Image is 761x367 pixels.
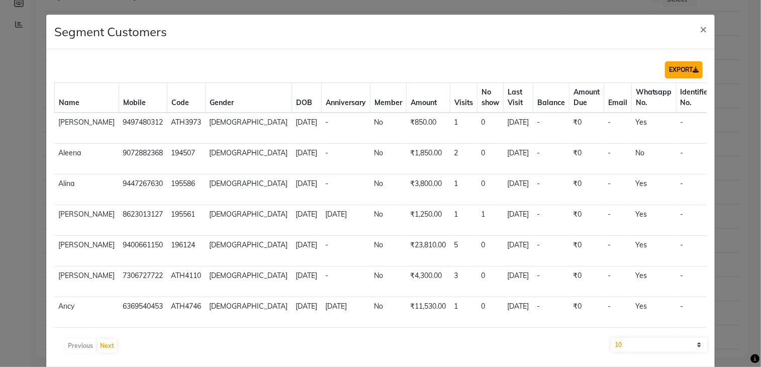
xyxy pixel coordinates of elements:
th: Amount Due [569,83,604,113]
td: ₹4,300.00 [406,266,450,297]
td: - [321,236,370,266]
th: Anniversary [321,83,370,113]
td: Yes [631,205,676,236]
td: [DATE] [292,236,321,266]
td: 1 [450,297,477,328]
td: ₹0 [569,144,604,174]
td: [DATE] [503,266,533,297]
td: 0 [477,328,503,358]
td: [DEMOGRAPHIC_DATA] [205,205,292,236]
td: - [676,113,715,144]
th: Name [54,83,119,113]
td: - [533,236,569,266]
td: 9072882368 [119,144,167,174]
td: Yes [631,297,676,328]
td: [DATE] [292,113,321,144]
td: ₹23,810.00 [406,236,450,266]
td: [DATE] [503,205,533,236]
td: [DATE] [292,205,321,236]
td: - [533,205,569,236]
td: No [370,328,406,358]
td: ATH4746 [167,297,205,328]
td: [DATE] [503,144,533,174]
th: Mobile [119,83,167,113]
td: Yes [631,174,676,205]
td: - [533,144,569,174]
td: 7559032880 [119,328,167,358]
td: 0 [477,266,503,297]
th: Gender [205,83,292,113]
td: - [604,328,631,358]
td: [DEMOGRAPHIC_DATA] [205,266,292,297]
td: ₹0 [569,205,604,236]
th: No show [477,83,503,113]
td: [PERSON_NAME] [54,113,119,144]
td: - [604,113,631,144]
td: [PERSON_NAME] [54,236,119,266]
td: [DATE] [292,144,321,174]
td: [DATE] [503,113,533,144]
th: Amount [406,83,450,113]
td: [DATE] [321,297,370,328]
th: DOB [292,83,321,113]
td: No [370,205,406,236]
td: - [533,266,569,297]
th: Last Visit [503,83,533,113]
td: [DEMOGRAPHIC_DATA] [205,144,292,174]
td: ₹1,850.00 [406,144,450,174]
td: - [676,236,715,266]
td: ₹0 [569,236,604,266]
td: - [604,297,631,328]
td: Alina [54,174,119,205]
td: 2 [450,144,477,174]
td: 1 [450,205,477,236]
td: - [321,328,370,358]
td: No [370,297,406,328]
td: [DATE] [503,297,533,328]
td: [DATE] [292,297,321,328]
td: 196124 [167,236,205,266]
td: ATH3973 [167,113,205,144]
td: 1 [477,205,503,236]
td: - [604,266,631,297]
td: - [533,113,569,144]
td: 1 [450,113,477,144]
td: 3 [450,266,477,297]
td: - [676,174,715,205]
td: 9400661150 [119,236,167,266]
td: [DEMOGRAPHIC_DATA] [205,113,292,144]
td: 194507 [167,144,205,174]
td: ₹11,530.00 [406,297,450,328]
td: [PERSON_NAME] [54,205,119,236]
td: - [676,144,715,174]
td: No [631,144,676,174]
th: Member [370,83,406,113]
td: Ancy [54,328,119,358]
td: [DATE] [503,328,533,358]
td: 0 [477,144,503,174]
td: Yes [631,113,676,144]
td: 0 [477,297,503,328]
td: ATH4110 [167,266,205,297]
td: No [370,144,406,174]
td: ₹850.00 [406,113,450,144]
td: - [676,328,715,358]
th: Visits [450,83,477,113]
td: Aleena [54,144,119,174]
td: - [321,113,370,144]
td: ₹1,250.00 [406,205,450,236]
td: ₹3,800.00 [406,174,450,205]
button: EXPORT [665,61,703,78]
td: - [533,328,569,358]
td: [DATE] [292,266,321,297]
td: Yes [631,328,676,358]
td: 8623013127 [119,205,167,236]
td: ₹0 [569,113,604,144]
td: ATH4711 [167,328,205,358]
th: Whatsapp No. [631,83,676,113]
td: Yes [631,236,676,266]
td: [DATE] [321,205,370,236]
td: 2 [450,328,477,358]
td: 195586 [167,174,205,205]
td: 0 [477,113,503,144]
